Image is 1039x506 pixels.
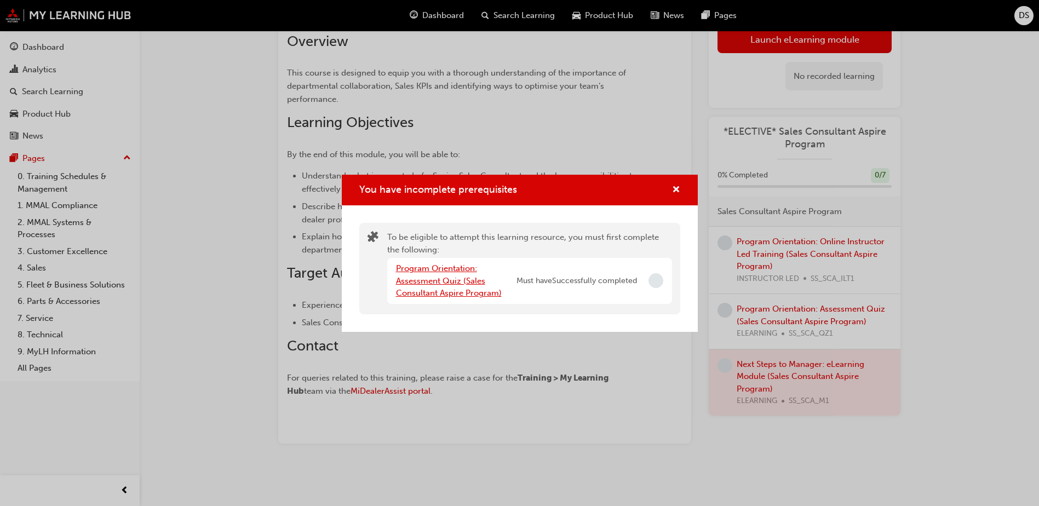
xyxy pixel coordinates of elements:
a: Program Orientation: Assessment Quiz (Sales Consultant Aspire Program) [396,263,502,298]
span: Must have Successfully completed [516,275,637,287]
span: Incomplete [648,273,663,288]
div: You have incomplete prerequisites [342,175,698,332]
span: You have incomplete prerequisites [359,183,517,196]
div: To be eligible to attempt this learning resource, you must first complete the following: [387,231,672,306]
span: cross-icon [672,186,680,196]
span: puzzle-icon [368,232,378,245]
button: cross-icon [672,183,680,197]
